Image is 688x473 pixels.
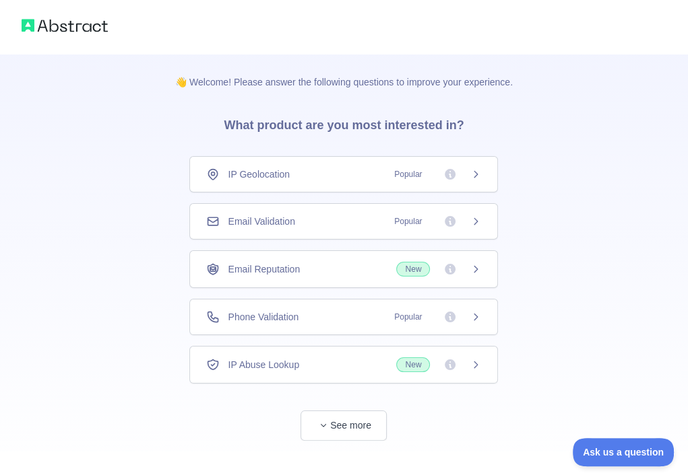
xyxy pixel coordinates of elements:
span: Popular [386,310,430,324]
button: See more [301,410,387,441]
span: IP Geolocation [228,168,290,181]
span: Email Reputation [228,262,300,276]
span: Popular [386,168,430,181]
p: 👋 Welcome! Please answer the following questions to improve your experience. [154,54,534,89]
h3: What product are you most interested in? [202,89,485,156]
span: IP Abuse Lookup [228,358,299,371]
img: Abstract logo [22,16,108,35]
iframe: Toggle Customer Support [573,438,675,466]
span: Phone Validation [228,310,299,324]
span: Email Validation [228,215,294,228]
span: New [396,357,430,372]
span: New [396,262,430,277]
span: Popular [386,215,430,228]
